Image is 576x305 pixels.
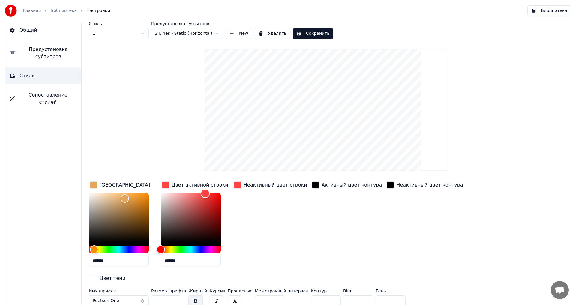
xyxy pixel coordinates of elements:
a: Главная [23,8,41,14]
button: Цвет активной строки [161,180,229,190]
label: Blur [343,289,373,293]
button: Предустановка субтитров [5,41,81,65]
label: Курсив [210,289,225,293]
button: Неактивный цвет строки [233,180,308,190]
span: Настройки [86,8,110,14]
div: [GEOGRAPHIC_DATA] [100,181,150,189]
button: Общий [5,22,81,39]
button: Цвет тени [89,274,127,283]
label: Прописные [228,289,253,293]
label: Стиль [89,22,149,26]
div: Color [161,193,221,242]
a: Библиотека [50,8,77,14]
span: Сопоставление стилей [19,91,76,106]
div: Открытый чат [551,281,569,299]
button: Сохранить [293,28,333,39]
label: Контур [311,289,341,293]
div: Hue [161,246,221,253]
div: Неактивный цвет строки [244,181,307,189]
button: New [226,28,252,39]
label: Имя шрифта [89,289,149,293]
button: Неактивный цвет контура [385,180,464,190]
span: Общий [19,27,37,34]
span: Poetsen One [93,298,119,304]
div: Color [89,193,149,242]
label: Тень [376,289,406,293]
span: Стили [19,72,35,79]
span: Предустановка субтитров [20,46,76,60]
label: Жирный [188,289,207,293]
label: Предустановка субтитров [151,22,223,26]
label: Размер шрифта [151,289,186,293]
label: Межстрочный интервал [255,289,308,293]
button: Стили [5,67,81,84]
img: youka [5,5,17,17]
button: [GEOGRAPHIC_DATA] [89,180,151,190]
button: Библиотека [527,5,571,16]
div: Цвет тени [100,275,125,282]
button: Удалить [255,28,290,39]
div: Цвет активной строки [172,181,228,189]
div: Hue [89,246,149,253]
div: Неактивный цвет контура [396,181,463,189]
button: Активный цвет контура [311,180,383,190]
div: Активный цвет контура [322,181,382,189]
button: Сопоставление стилей [5,87,81,111]
nav: breadcrumb [23,8,110,14]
